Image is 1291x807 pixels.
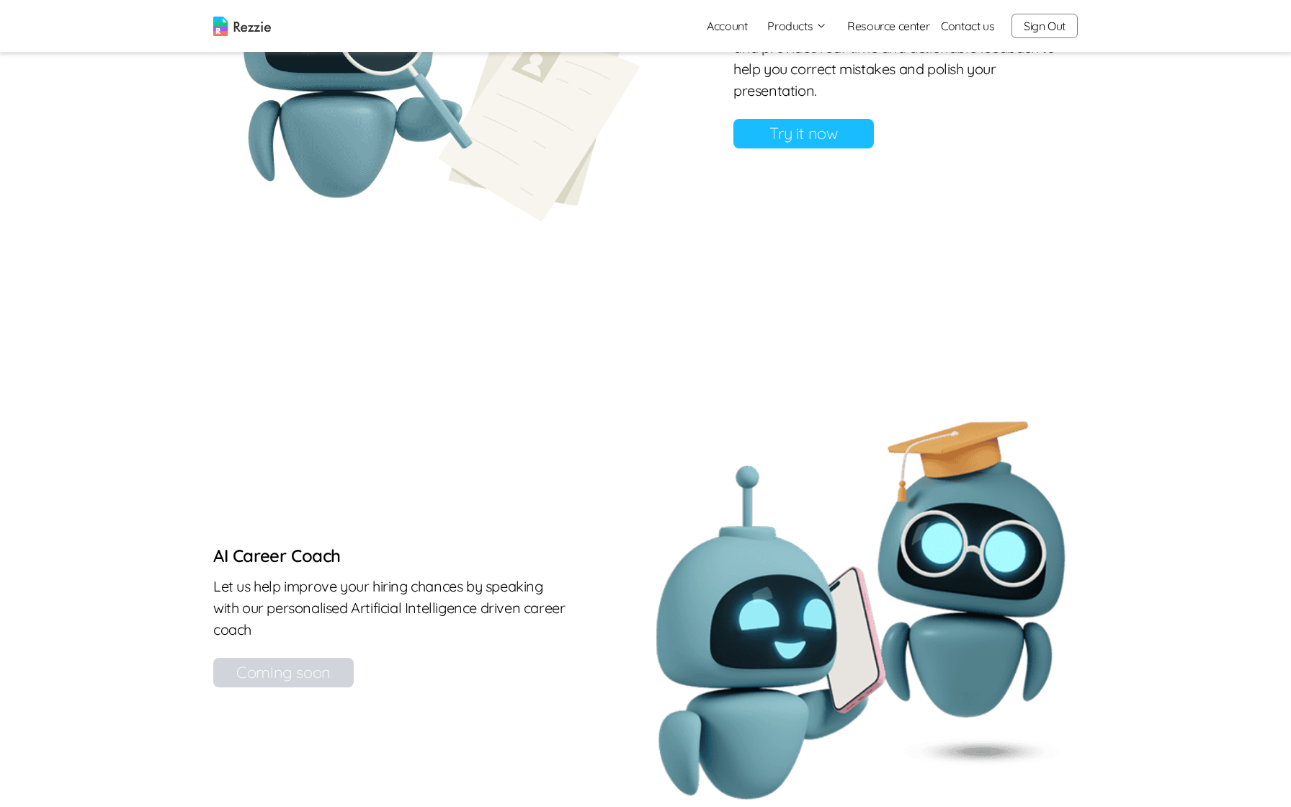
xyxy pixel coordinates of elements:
a: Account [695,12,759,40]
div: Coming soon [213,658,354,687]
a: Resource center [847,17,929,35]
a: Try it now [733,119,874,148]
h6: AI Career Coach [213,544,568,567]
a: Contact us [941,17,994,35]
img: logo [213,17,271,36]
button: Products [767,17,827,35]
p: Let us help improve your hiring chances by speaking with our personalised Artificial Intelligence... [213,576,568,641]
button: Sign Out [1011,14,1078,38]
